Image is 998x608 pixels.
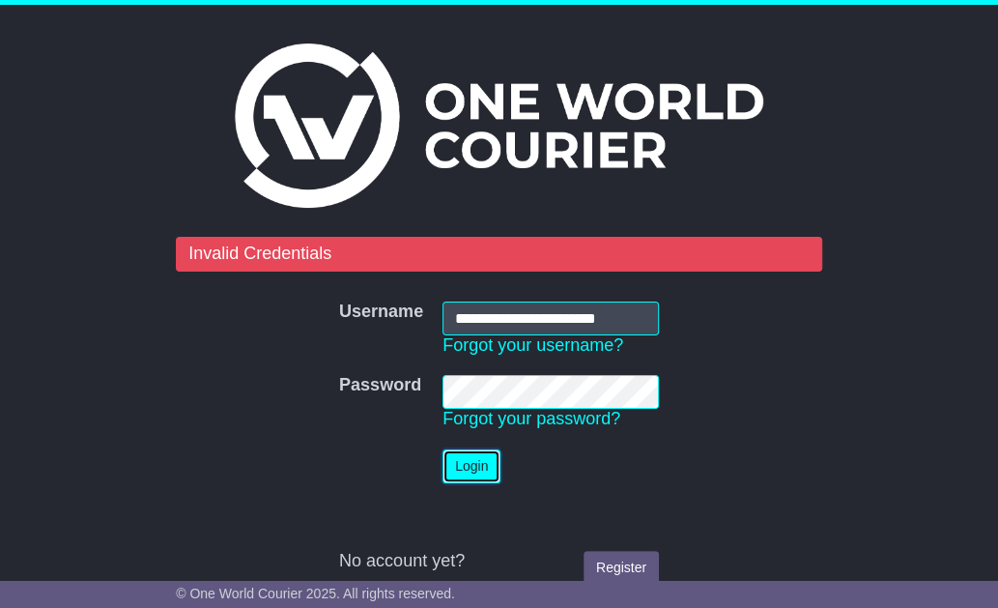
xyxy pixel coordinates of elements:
a: Register [584,551,659,585]
div: Invalid Credentials [176,237,822,272]
img: One World [235,43,762,208]
span: © One World Courier 2025. All rights reserved. [176,586,455,601]
label: Password [339,375,421,396]
div: No account yet? [339,551,659,572]
label: Username [339,302,423,323]
a: Forgot your username? [442,335,623,355]
a: Forgot your password? [442,409,620,428]
button: Login [442,449,500,483]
